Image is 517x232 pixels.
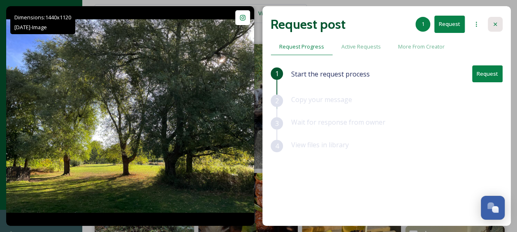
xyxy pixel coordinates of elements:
[422,20,424,28] span: 1
[434,16,465,32] button: Request
[275,69,279,79] span: 1
[472,65,503,82] button: Request
[14,23,47,31] span: [DATE] - Image
[341,43,381,51] span: Active Requests
[275,118,279,128] span: 3
[275,96,279,106] span: 2
[481,196,505,220] button: Open Chat
[6,19,254,212] img: Glorious morning at Cannon Hall 💚 #cannonhall #barnsley #southyorkshire #yorkshire #uk #england #...
[279,43,324,51] span: Request Progress
[271,14,345,34] h2: Request post
[275,141,279,151] span: 4
[291,118,385,127] span: Wait for response from owner
[291,140,349,149] span: View files in library
[291,69,370,79] span: Start the request process
[14,14,71,21] span: Dimensions: 1440 x 1120
[291,95,352,104] span: Copy your message
[398,43,445,51] span: More From Creator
